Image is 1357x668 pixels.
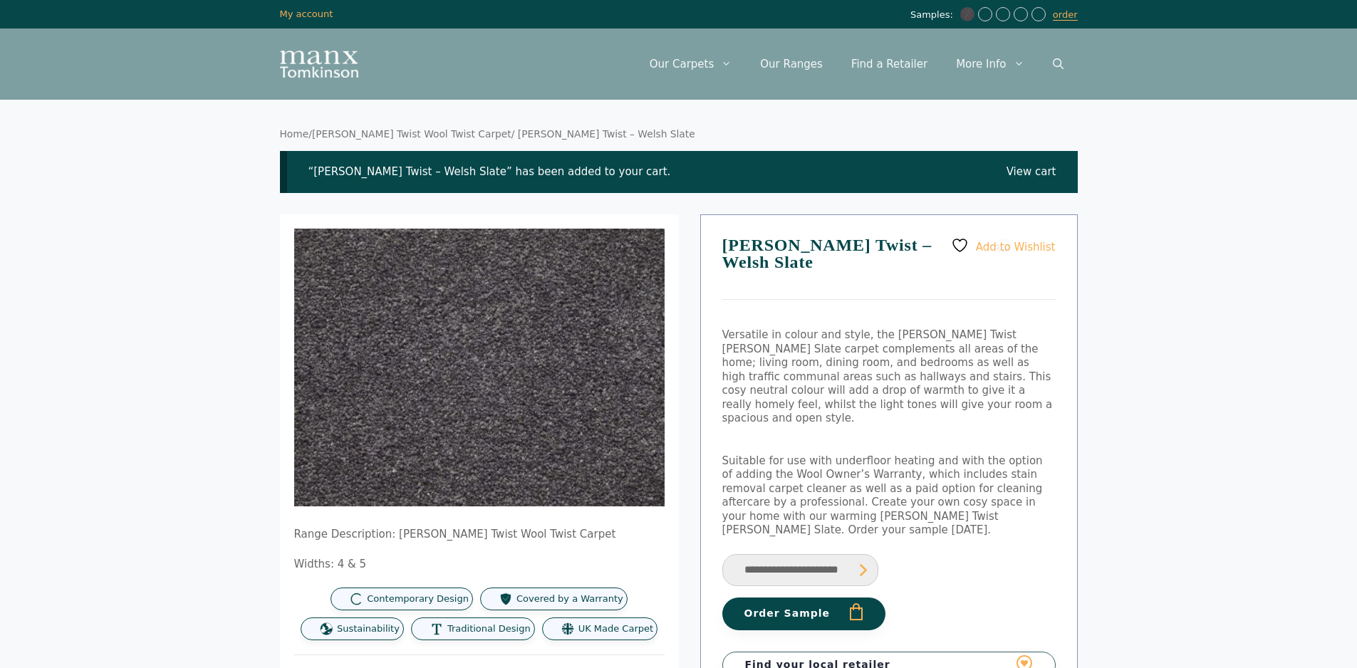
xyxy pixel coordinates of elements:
span: Contemporary Design [367,593,469,605]
p: Widths: 4 & 5 [294,558,665,572]
a: Find a Retailer [837,43,942,85]
span: Traditional Design [447,623,531,635]
nav: Primary [635,43,1078,85]
nav: Breadcrumb [280,128,1078,141]
span: Samples: [910,9,957,21]
img: Tomkinson Twist Welsh Slate [960,7,974,21]
div: “[PERSON_NAME] Twist – Welsh Slate” has been added to your cart. [280,151,1078,194]
img: Manx Tomkinson [280,51,358,78]
a: Home [280,128,309,140]
h1: [PERSON_NAME] Twist – Welsh Slate [722,236,1056,300]
span: Sustainability [337,623,400,635]
span: Add to Wishlist [976,241,1056,254]
a: [PERSON_NAME] Twist Wool Twist Carpet [312,128,511,140]
a: Add to Wishlist [951,236,1055,254]
a: Open Search Bar [1039,43,1078,85]
a: Our Ranges [746,43,837,85]
a: Our Carpets [635,43,747,85]
button: Order Sample [722,597,885,630]
span: Covered by a Warranty [516,593,623,605]
p: Range Description: [PERSON_NAME] Twist Wool Twist Carpet [294,528,665,542]
a: My account [280,9,333,19]
a: View cart [1007,165,1056,179]
span: UK Made Carpet [578,623,653,635]
a: More Info [942,43,1038,85]
p: Versatile in colour and style, the [PERSON_NAME] Twist [PERSON_NAME] Slate carpet complements all... [722,328,1056,426]
p: Suitable for use with underfloor heating and with the option of adding the Wool Owner’s Warranty,... [722,454,1056,538]
a: order [1053,9,1078,21]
